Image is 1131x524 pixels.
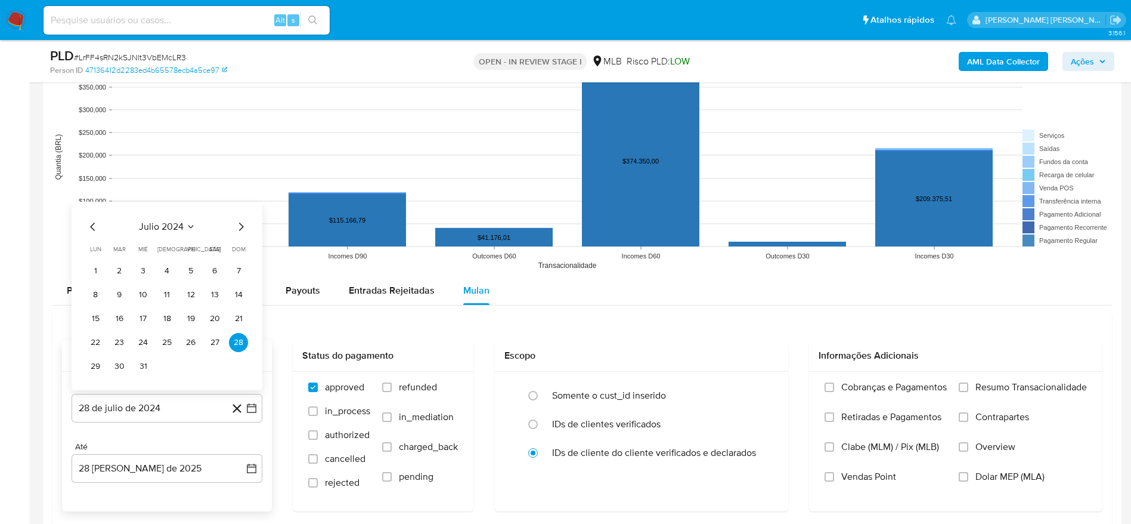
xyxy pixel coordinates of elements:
span: # LrFF4sRN2kSJNlt3VbEMcLR3 [74,51,186,63]
p: OPEN - IN REVIEW STAGE I [474,53,587,70]
input: Pesquise usuários ou casos... [44,13,330,28]
button: Ações [1062,52,1114,71]
span: LOW [670,54,690,68]
span: s [292,14,295,26]
span: Risco PLD: [627,55,690,68]
button: search-icon [300,12,325,29]
button: AML Data Collector [959,52,1048,71]
span: Ações [1071,52,1094,71]
b: PLD [50,46,74,65]
a: Sair [1110,14,1122,26]
span: Atalhos rápidos [870,14,934,26]
span: 3.156.1 [1108,28,1125,38]
div: MLB [591,55,622,68]
span: Alt [275,14,285,26]
b: AML Data Collector [967,52,1040,71]
a: Notificações [946,15,956,25]
b: Person ID [50,65,83,76]
p: lucas.santiago@mercadolivre.com [986,14,1106,26]
a: 47136412d2283ed4b65578ecb4a5ce97 [85,65,227,76]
